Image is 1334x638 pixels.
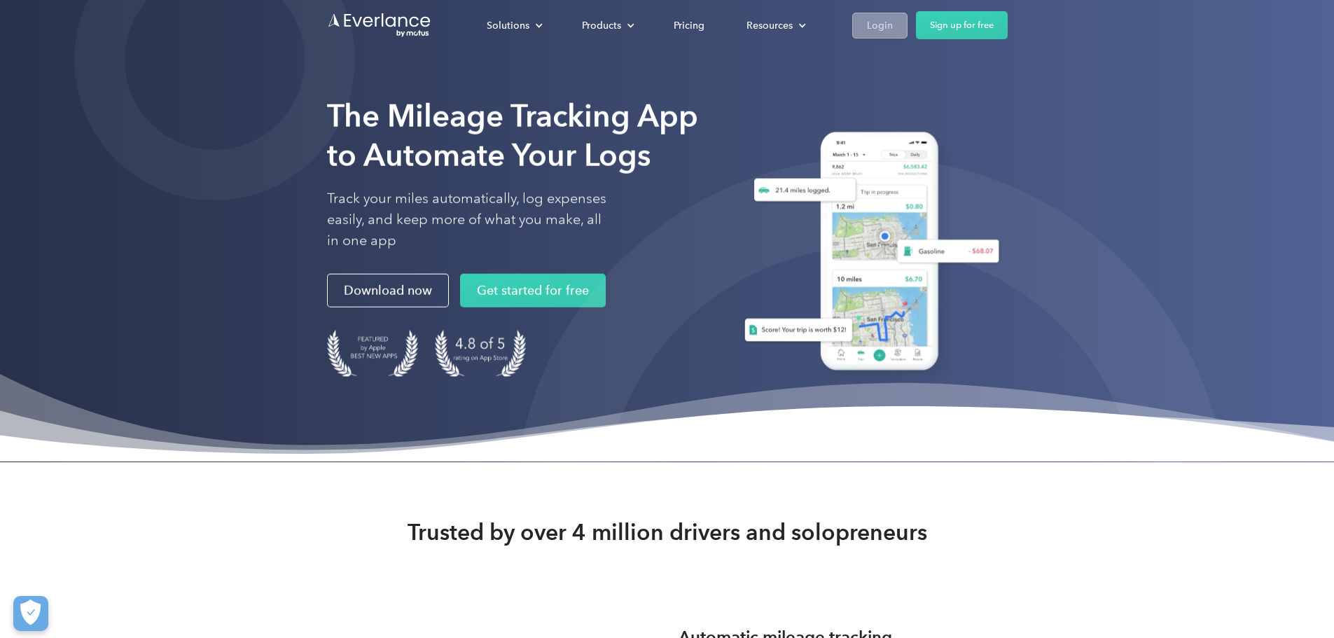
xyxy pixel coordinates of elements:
[435,330,526,377] img: 4.9 out of 5 stars on the app store
[327,188,607,251] p: Track your miles automatically, log expenses easily, and keep more of what you make, all in one app
[327,330,418,377] img: Badge for Featured by Apple Best New Apps
[852,13,908,39] a: Login
[13,596,48,631] button: Cookies Settings
[728,121,1008,387] img: Everlance, mileage tracker app, expense tracking app
[327,12,432,39] a: Go to homepage
[473,13,554,38] div: Solutions
[460,274,606,307] a: Get started for free
[867,17,893,34] div: Login
[660,13,718,38] a: Pricing
[327,97,698,174] strong: The Mileage Tracking App to Automate Your Logs
[327,274,449,307] a: Download now
[746,17,793,34] div: Resources
[568,13,646,38] div: Products
[916,11,1008,39] a: Sign up for free
[487,17,529,34] div: Solutions
[582,17,621,34] div: Products
[732,13,817,38] div: Resources
[408,518,927,546] strong: Trusted by over 4 million drivers and solopreneurs
[674,17,704,34] div: Pricing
